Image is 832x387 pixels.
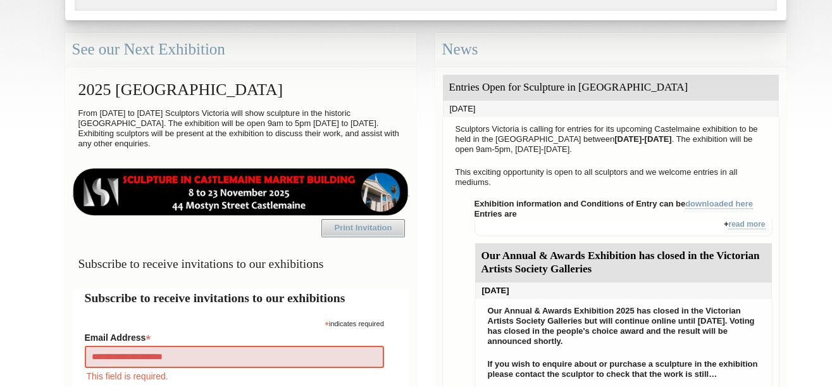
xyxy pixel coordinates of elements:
[614,134,672,144] strong: [DATE]-[DATE]
[65,33,416,67] div: See our Next Exhibition
[72,251,409,276] h3: Subscribe to receive invitations to our exhibitions
[449,121,773,158] p: Sculptors Victoria is calling for entries for its upcoming Castelmaine exhibition to be held in t...
[481,303,766,350] p: Our Annual & Awards Exhibition 2025 has closed in the Victorian Artists Society Galleries but wil...
[475,199,754,209] strong: Exhibition information and Conditions of Entry can be
[435,33,786,67] div: News
[72,105,409,152] p: From [DATE] to [DATE] Sculptors Victoria will show sculpture in the historic [GEOGRAPHIC_DATA]. T...
[72,168,409,215] img: castlemaine-ldrbd25v2.png
[685,199,753,209] a: downloaded here
[443,75,779,101] div: Entries Open for Sculpture in [GEOGRAPHIC_DATA]
[443,101,779,117] div: [DATE]
[481,356,766,383] p: If you wish to enquire about or purchase a sculpture in the exhibition please contact the sculpto...
[85,369,384,383] div: This field is required.
[475,282,772,299] div: [DATE]
[85,289,397,307] h2: Subscribe to receive invitations to our exhibitions
[72,74,409,105] h2: 2025 [GEOGRAPHIC_DATA]
[85,317,384,329] div: indicates required
[449,164,773,191] p: This exciting opportunity is open to all sculptors and we welcome entries in all mediums.
[321,219,405,237] a: Print Invitation
[85,329,384,344] label: Email Address
[475,243,772,282] div: Our Annual & Awards Exhibition has closed in the Victorian Artists Society Galleries
[475,219,773,236] div: +
[728,220,765,229] a: read more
